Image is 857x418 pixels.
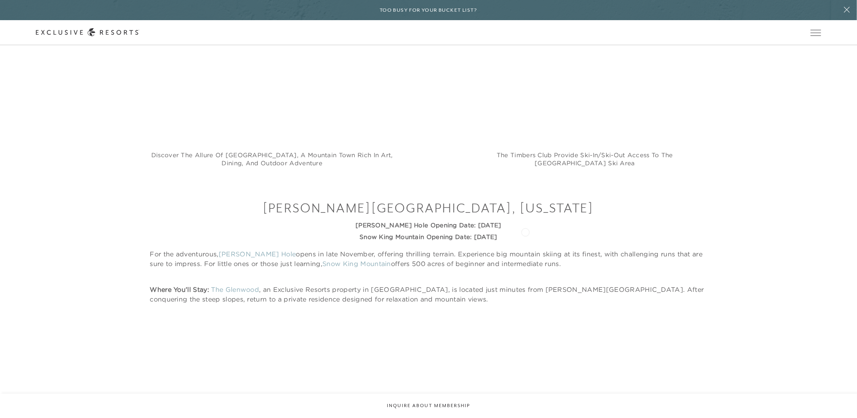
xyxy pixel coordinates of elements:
[150,286,209,294] strong: Where You’ll Stay:
[355,222,502,229] strong: [PERSON_NAME] Hole Opening Date: [DATE]
[150,285,707,304] p: , an Exclusive Resorts property in [GEOGRAPHIC_DATA], is located just minutes from [PERSON_NAME][...
[150,200,707,217] h3: [PERSON_NAME][GEOGRAPHIC_DATA], [US_STATE]
[150,143,394,167] figcaption: Discover the allure of [GEOGRAPHIC_DATA], a mountain town rich in art, dining, and outdoor adventure
[219,250,296,258] a: [PERSON_NAME] Hole
[811,30,821,35] button: Open navigation
[640,225,857,418] iframe: Qualified Messenger
[322,260,391,268] a: Snow King Mountain
[211,286,259,294] a: The Glenwood
[380,6,477,14] h6: Too busy for your bucket list?
[463,143,707,167] figcaption: The Timbers Club provide ski-in/ski-out access to the [GEOGRAPHIC_DATA] ski area
[360,233,497,241] strong: Snow King Mountain Opening Date: [DATE]
[150,250,707,269] p: For the adventurous, opens in late November, offering thrilling terrain. Experience big mountain ...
